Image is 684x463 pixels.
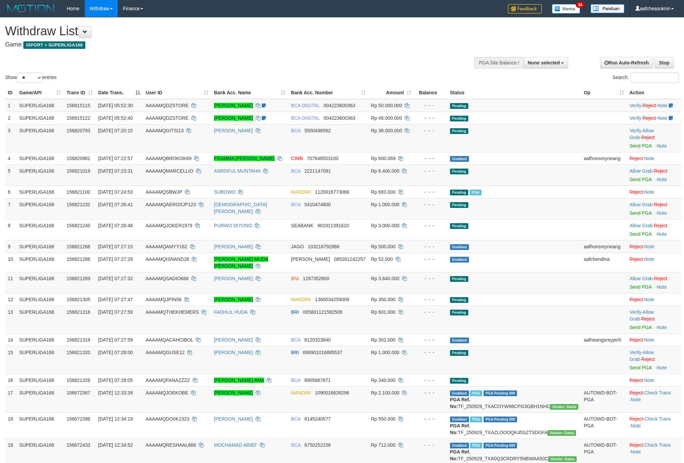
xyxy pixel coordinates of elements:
span: Pending [450,310,468,315]
span: None selected [528,60,560,65]
img: Feedback.jpg [508,4,542,14]
span: Copy 103216792866 to clipboard [308,244,339,249]
td: aafhonsreyneang [581,240,627,253]
select: Showentries [17,73,42,83]
a: Send PGA [629,231,651,237]
span: Marked by aafchoeunmanni [470,190,482,195]
a: [PERSON_NAME] [214,337,253,343]
a: Note [644,297,655,302]
td: 7 [5,198,17,219]
span: Rp 3.640.000 [371,276,400,281]
a: Note [657,115,667,121]
a: Verify [629,309,641,315]
span: Pending [450,103,468,109]
td: · · [627,112,682,124]
span: Copy 5500498562 to clipboard [304,128,331,133]
div: - - - [417,256,445,263]
div: - - - [417,275,445,282]
span: Grabbed [450,156,469,162]
span: [DATE] 05:52:30 [98,103,133,108]
span: Grabbed [450,257,469,263]
input: Search: [631,73,679,83]
a: Verify [629,350,641,355]
td: · [627,152,682,165]
a: Allow Grab [629,276,653,281]
span: 156821232 [66,202,90,207]
a: Reject [629,442,643,448]
span: Rp 50.000.000 [371,103,402,108]
td: · · [627,346,682,374]
span: 156821286 [66,256,90,262]
a: Send PGA [629,365,651,370]
a: Reject [654,223,667,228]
a: [DEMOGRAPHIC_DATA][PERSON_NAME] [214,202,267,214]
span: Copy 005801121582506 to clipboard [303,309,342,315]
th: Date Trans.: activate to sort column descending [95,86,143,99]
a: Reject [654,202,667,207]
span: BCA [291,168,300,174]
span: Rp 302.000 [371,337,396,343]
span: Copy 2221147091 to clipboard [304,168,331,174]
span: Rp 38.000.000 [371,128,402,133]
span: Copy 5410474800 to clipboard [304,202,331,207]
span: AAAAMQDZSTORE [146,115,189,121]
td: SUPERLIGA168 [17,112,64,124]
span: SEABANK [291,223,313,228]
img: MOTION_logo.png [5,3,57,14]
span: Rp 500.000 [371,244,396,249]
span: 156821320 [66,350,90,355]
span: Pending [450,116,468,121]
span: CIMB [291,156,303,161]
a: Reject [643,115,656,121]
span: [DATE] 07:28:05 [98,378,133,383]
a: Note [644,189,655,195]
span: · [629,350,654,362]
span: ISPORT > SUPERLIGA168 [23,41,85,49]
div: - - - [417,222,445,229]
td: SUPERLIGA168 [17,374,64,386]
td: SUPERLIGA168 [17,306,64,333]
span: [DATE] 07:27:29 [98,256,133,262]
span: BNI [291,276,299,281]
a: Note [631,423,641,428]
a: Note [657,231,667,237]
a: [PERSON_NAME] AMA [214,378,264,383]
a: Reject [629,256,643,262]
td: aafchendina [581,253,627,272]
span: AAAAMQJOKER1979 [146,223,192,228]
div: - - - [417,296,445,303]
span: Copy 707848553100 to clipboard [307,156,338,161]
span: [DATE] 07:27:59 [98,337,133,343]
span: 156821318 [66,309,90,315]
span: Rp 350.000 [371,297,396,302]
a: Allow Grab [629,223,653,228]
a: Send PGA [629,284,651,290]
a: [PERSON_NAME] [214,416,253,422]
span: BCA [291,378,300,383]
th: Game/API: activate to sort column ascending [17,86,64,99]
th: Status [447,86,581,99]
span: Rp 1.000.000 [371,350,400,355]
div: - - - [417,349,445,356]
td: 16 [5,374,17,386]
a: Note [657,143,667,149]
th: Op: activate to sort column ascending [581,86,627,99]
td: 1 [5,99,17,112]
span: BCA DIGITAL [291,103,320,108]
td: 8 [5,219,17,240]
span: · [629,276,654,281]
span: Pending [450,350,468,356]
span: JAGO [291,244,304,249]
span: 156821019 [66,168,90,174]
a: Note [644,244,655,249]
td: SUPERLIGA168 [17,165,64,186]
a: Send PGA [629,325,651,330]
a: PURWO DIYONO [214,223,252,228]
span: Rp 52.000 [371,256,393,262]
span: Copy 1287352800 to clipboard [303,276,329,281]
a: Reject [641,135,655,140]
span: [DATE] 07:27:59 [98,309,133,315]
td: 17 [5,386,17,412]
td: · · [627,306,682,333]
a: Reject [643,103,656,108]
